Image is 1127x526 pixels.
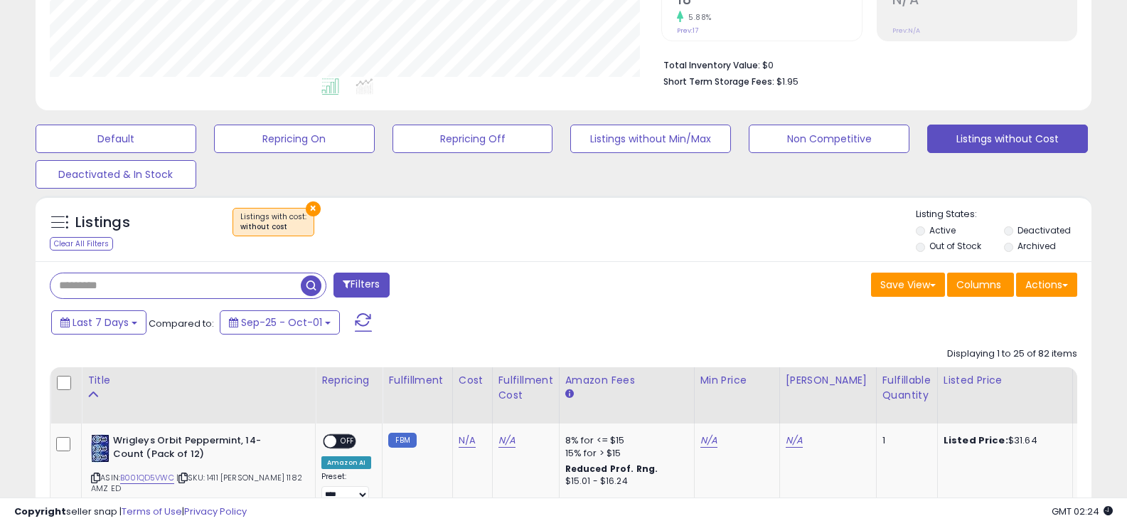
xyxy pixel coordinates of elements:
button: Actions [1016,273,1077,297]
div: Repricing [321,373,376,388]
span: OFF [336,436,359,448]
a: N/A [700,433,717,448]
button: Repricing On [214,125,375,153]
span: Compared to: [149,317,214,330]
a: Terms of Use [122,505,182,518]
div: ASIN: [91,434,304,510]
span: Listings with cost : [240,211,306,233]
div: Listed Price [944,373,1067,388]
button: Repricing Off [392,125,553,153]
strong: Copyright [14,505,66,518]
span: | SKU: 1411 [PERSON_NAME] 1182 AMZ ED [91,472,302,493]
div: $31.64 [944,434,1062,447]
div: Fulfillment [388,373,446,388]
button: Listings without Min/Max [570,125,731,153]
div: seller snap | | [14,505,247,519]
div: Displaying 1 to 25 of 82 items [947,347,1077,361]
img: 51eD4H-W7yL._SL40_.jpg [91,434,110,463]
b: Listed Price: [944,433,1008,447]
span: 2025-10-9 02:24 GMT [1052,505,1113,518]
div: [PERSON_NAME] [786,373,870,388]
a: Privacy Policy [184,505,247,518]
span: $1.95 [776,75,798,88]
label: Out of Stock [929,240,981,252]
button: Default [36,125,196,153]
div: Fulfillable Quantity [882,373,931,403]
label: Deactivated [1017,224,1071,236]
div: Amazon AI [321,456,371,469]
button: Non Competitive [749,125,909,153]
button: Sep-25 - Oct-01 [220,310,340,335]
button: × [306,201,321,216]
div: Cost [459,373,486,388]
div: 1 [882,434,926,447]
small: Prev: N/A [892,26,920,35]
label: Archived [1017,240,1056,252]
h5: Listings [75,213,130,233]
button: Save View [871,273,945,297]
span: Last 7 Days [73,315,129,330]
div: 8% for <= $15 [565,434,683,447]
b: Total Inventory Value: [663,59,760,71]
a: B001QD5VWC [120,472,174,484]
button: Filters [333,273,389,298]
small: Prev: 17 [677,26,698,35]
div: Clear All Filters [50,237,113,251]
div: without cost [240,222,306,232]
div: $15.01 - $16.24 [565,475,683,488]
li: $0 [663,56,1067,73]
a: N/A [459,433,476,448]
div: Title [87,373,309,388]
b: Short Term Storage Fees: [663,75,774,88]
a: N/A [498,433,516,448]
b: Reduced Prof. Rng. [565,463,658,475]
span: Columns [956,278,1001,292]
button: Last 7 Days [51,310,146,335]
button: Deactivated & In Stock [36,160,196,189]
div: Preset: [321,472,371,504]
a: N/A [786,433,803,448]
button: Listings without Cost [927,125,1088,153]
button: Columns [947,273,1014,297]
div: Min Price [700,373,774,388]
div: Amazon Fees [565,373,688,388]
b: Wrigleys Orbit Peppermint, 14-Count (Pack of 12) [113,434,286,464]
p: Listing States: [916,208,1091,221]
div: 15% for > $15 [565,447,683,460]
label: Active [929,224,956,236]
small: Amazon Fees. [565,388,574,401]
div: Fulfillment Cost [498,373,553,403]
small: 5.88% [683,12,712,23]
small: FBM [388,433,416,448]
span: Sep-25 - Oct-01 [241,315,322,330]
